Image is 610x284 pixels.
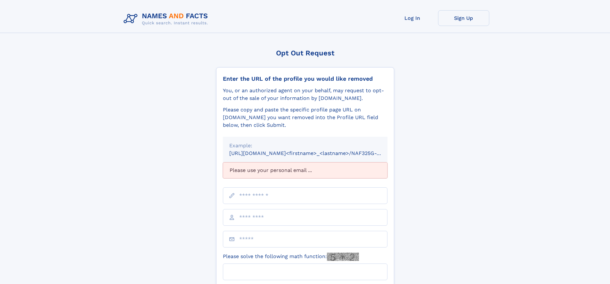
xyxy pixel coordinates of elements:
label: Please solve the following math function: [223,253,359,261]
a: Sign Up [438,10,489,26]
div: Example: [229,142,381,150]
div: Please use your personal email ... [223,162,387,178]
div: You, or an authorized agent on your behalf, may request to opt-out of the sale of your informatio... [223,87,387,102]
a: Log In [387,10,438,26]
img: Logo Names and Facts [121,10,213,28]
div: Opt Out Request [216,49,394,57]
div: Please copy and paste the specific profile page URL on [DOMAIN_NAME] you want removed into the Pr... [223,106,387,129]
small: [URL][DOMAIN_NAME]<firstname>_<lastname>/NAF325G-xxxxxxxx [229,150,400,156]
div: Enter the URL of the profile you would like removed [223,75,387,82]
